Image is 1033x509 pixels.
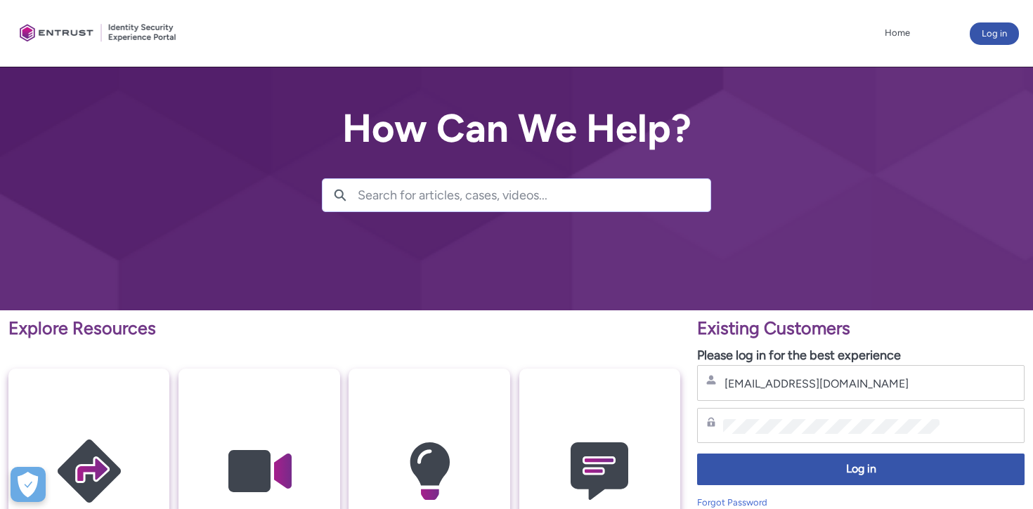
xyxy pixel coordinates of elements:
button: Log in [697,454,1025,485]
p: Please log in for the best experience [697,346,1025,365]
h2: How Can We Help? [322,107,711,150]
button: Log in [970,22,1019,45]
p: Explore Resources [8,315,680,342]
span: Log in [706,461,1015,477]
div: Cookie Preferences [11,467,46,502]
button: Search [323,179,358,211]
a: Forgot Password [697,497,767,508]
input: Username [723,376,940,391]
input: Search for articles, cases, videos... [358,179,710,211]
a: Home [881,22,914,44]
p: Existing Customers [697,315,1025,342]
button: Open Preferences [11,467,46,502]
